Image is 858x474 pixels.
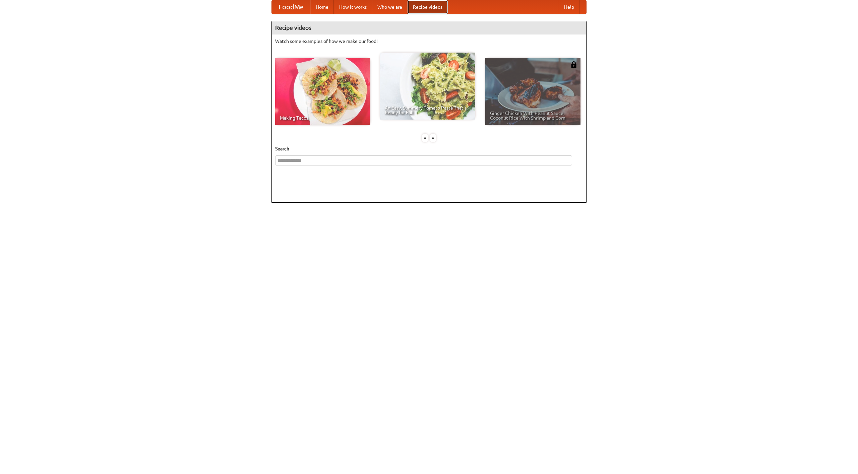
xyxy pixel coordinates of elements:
a: Home [310,0,334,14]
a: Recipe videos [408,0,448,14]
a: Help [559,0,579,14]
div: « [422,134,428,142]
span: An Easy, Summery Tomato Pasta That's Ready for Fall [385,106,471,115]
h4: Recipe videos [272,21,586,35]
a: Making Tacos [275,58,370,125]
p: Watch some examples of how we make our food! [275,38,583,45]
div: » [430,134,436,142]
a: Who we are [372,0,408,14]
a: How it works [334,0,372,14]
img: 483408.png [570,61,577,68]
a: FoodMe [272,0,310,14]
h5: Search [275,145,583,152]
span: Making Tacos [280,116,366,120]
a: An Easy, Summery Tomato Pasta That's Ready for Fall [380,53,475,120]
